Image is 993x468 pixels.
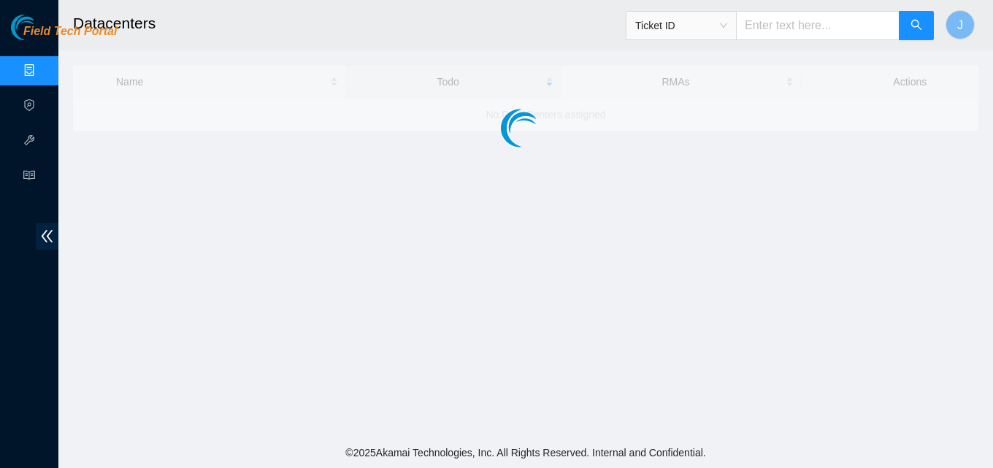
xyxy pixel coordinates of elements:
button: J [946,10,975,39]
span: Ticket ID [635,15,727,37]
span: double-left [36,223,58,250]
input: Enter text here... [736,11,900,40]
img: Akamai Technologies [11,15,74,40]
footer: © 2025 Akamai Technologies, Inc. All Rights Reserved. Internal and Confidential. [58,437,993,468]
button: search [899,11,934,40]
span: search [910,19,922,33]
a: Akamai TechnologiesField Tech Portal [11,26,117,45]
span: read [23,163,35,192]
span: J [957,16,963,34]
span: Field Tech Portal [23,25,117,39]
